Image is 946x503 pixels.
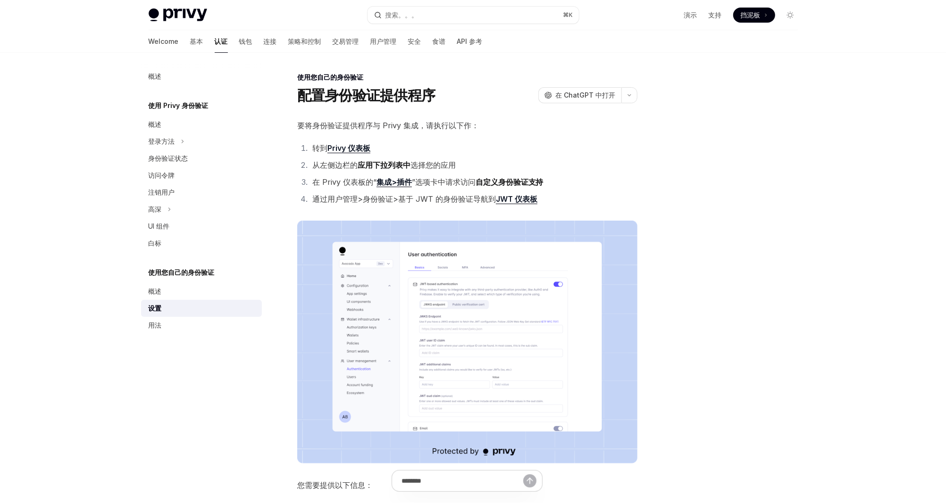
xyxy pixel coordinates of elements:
font: 基本 [190,37,203,46]
a: 交易管理 [333,30,359,53]
div: 身份验证状态 [149,153,188,164]
a: 概述 [141,116,262,133]
img: 灯光标志 [149,8,207,22]
a: 连接 [264,30,277,53]
button: 在 ChatGPT 中打开 [538,87,621,103]
a: 概述 [141,283,262,300]
a: 挡泥板 [733,8,775,23]
a: JWT 仪表板 [496,194,537,204]
div: 概述 [149,119,162,130]
li: 转到 [310,141,637,155]
div: 搜索。。。 [385,9,419,21]
strong: 自定义身份验证支持 [476,177,544,187]
a: 访问令牌 [141,167,262,184]
font: 交易管理 [333,37,359,46]
div: 概述 [149,286,162,297]
span: ⌘ K [563,11,573,19]
a: 策略和控制 [288,30,321,53]
div: 使用您自己的身份验证 [297,73,637,82]
a: 白标 [141,235,262,252]
font: 食谱 [433,37,446,46]
div: 设置 [149,303,162,314]
a: 概述 [141,68,262,85]
font: 认证 [215,37,228,46]
li: 在 Privy 仪表板的“ ”选项卡中请求访问 [310,175,637,189]
a: 钱包 [239,30,252,53]
strong: 应用下拉列表中 [358,160,410,170]
button: 发送消息 [523,474,536,487]
font: 用户管理 [370,37,397,46]
img: 基于 JWT 的身份验证 [297,221,637,463]
div: 高深 [149,204,162,215]
div: 登录方法 [149,136,175,147]
li: 通过用户管理>身份验证>基于 JWT 的身份验证导航到 [310,192,637,206]
div: UI 组件 [149,221,170,232]
div: 概述 [149,71,162,82]
a: 用户管理 [370,30,397,53]
a: 设置 [141,300,262,317]
span: 挡泥板 [741,10,761,20]
a: Privy 仪表板 [327,143,370,153]
font: Welcome [149,37,179,46]
font: 策略和控制 [288,37,321,46]
font: 钱包 [239,37,252,46]
button: 切换深色模式 [783,8,798,23]
a: 基本 [190,30,203,53]
span: 要将身份验证提供程序与 Privy 集成，请执行以下作： [297,119,637,132]
font: 连接 [264,37,277,46]
a: 集成>插件 [377,177,412,187]
font: API 参考 [457,37,483,46]
li: 从左侧边栏的 选择您的应用 [310,158,637,172]
span: 在 ChatGPT 中打开 [556,91,616,100]
font: 安全 [408,37,421,46]
a: 演示 [684,10,697,20]
a: UI 组件 [141,218,262,235]
a: 支持 [709,10,722,20]
h5: 使用 Privy 身份验证 [149,100,209,111]
button: 搜索。。。⌘K [368,7,579,24]
h1: 配置身份验证提供程序 [297,87,435,104]
div: 注销用户 [149,187,175,198]
a: 身份验证状态 [141,150,262,167]
div: 白标 [149,238,162,249]
a: 安全 [408,30,421,53]
a: 食谱 [433,30,446,53]
a: 注销用户 [141,184,262,201]
a: 认证 [215,30,228,53]
a: Welcome [149,30,179,53]
div: 访问令牌 [149,170,175,181]
a: 用法 [141,317,262,334]
h5: 使用您自己的身份验证 [149,267,215,278]
div: 用法 [149,320,162,331]
a: API 参考 [457,30,483,53]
